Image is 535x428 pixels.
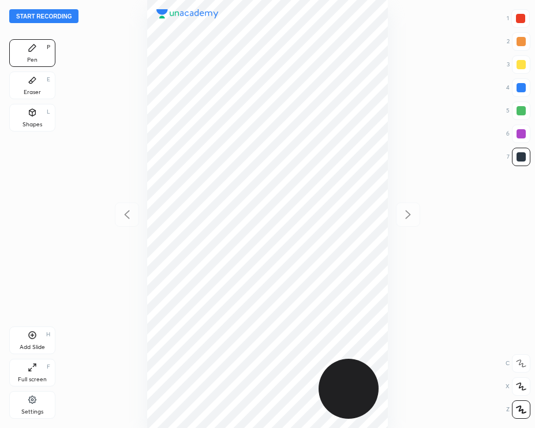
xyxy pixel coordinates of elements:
div: 4 [506,78,530,97]
div: Z [506,400,530,419]
div: Settings [21,409,43,415]
div: Eraser [24,89,41,95]
div: Shapes [23,122,42,127]
div: 1 [507,9,530,28]
div: H [46,332,50,337]
div: Full screen [18,377,47,382]
div: 2 [507,32,530,51]
button: Start recording [9,9,78,23]
div: E [47,77,50,82]
div: X [506,377,530,396]
img: logo.38c385cc.svg [156,9,219,18]
div: F [47,364,50,370]
div: 6 [506,125,530,143]
div: Pen [27,57,38,63]
div: 7 [507,148,530,166]
div: 5 [506,102,530,120]
div: Add Slide [20,344,45,350]
div: 3 [507,55,530,74]
div: C [506,354,530,373]
div: P [47,44,50,50]
div: L [47,109,50,115]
